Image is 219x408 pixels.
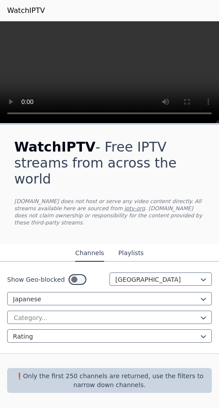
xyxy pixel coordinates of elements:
a: WatchIPTV [7,5,45,16]
button: Playlists [118,245,144,262]
p: [DOMAIN_NAME] does not host or serve any video content directly. All streams available here are s... [14,198,205,226]
a: iptv-org [124,205,145,212]
button: Channels [75,245,104,262]
p: ❗️Only the first 250 channels are returned, use the filters to narrow down channels. [11,372,208,389]
span: WatchIPTV [14,139,96,155]
h1: - Free IPTV streams from across the world [14,139,205,187]
label: Show Geo-blocked [7,275,65,284]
